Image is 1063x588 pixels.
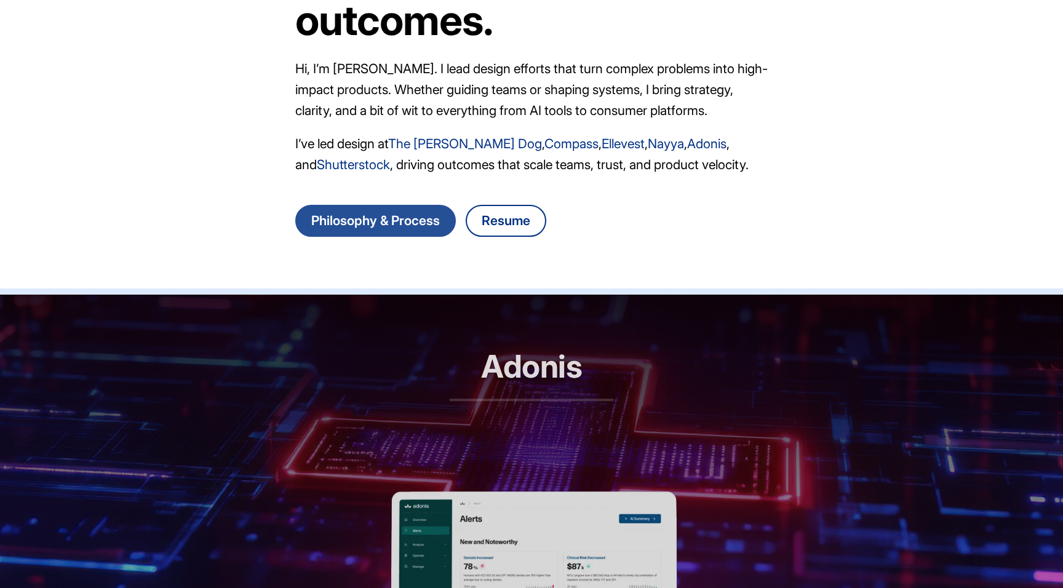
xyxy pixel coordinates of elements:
a: Compass [544,136,599,151]
a: Adonis [687,136,727,151]
a: Ellevest [602,136,645,151]
a: Shutterstock [317,157,390,172]
a: The [PERSON_NAME] Dog [388,136,542,151]
a: Download Danny Chang's resume as a PDF file [466,205,546,237]
p: I’ve led design at , , , , , and , driving outcomes that scale teams, trust, and product velocity. [295,133,768,175]
a: Nayya [648,136,684,151]
h2: Adonis [450,349,614,401]
a: Go to Danny Chang's design philosophy and process page [295,205,456,237]
p: Hi, I’m [PERSON_NAME]. I lead design efforts that turn complex problems into high-impact products... [295,58,768,121]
